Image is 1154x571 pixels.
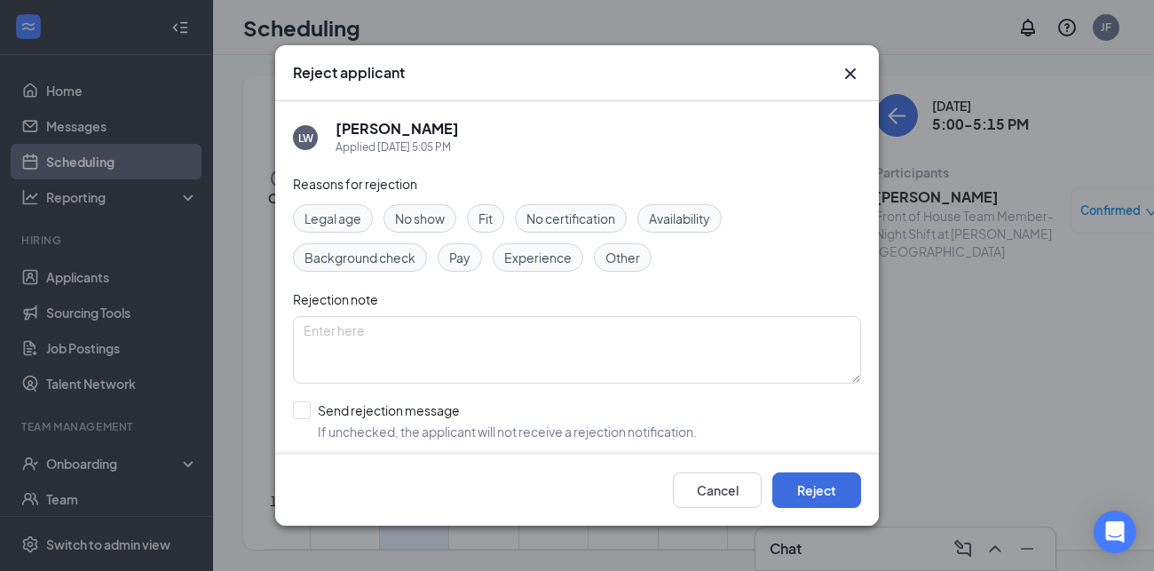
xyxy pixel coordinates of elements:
span: Other [605,248,640,267]
span: Reasons for rejection [293,176,417,192]
svg: Cross [840,63,861,84]
span: Experience [504,248,572,267]
span: No certification [526,209,615,228]
span: Background check [304,248,415,267]
h5: [PERSON_NAME] [336,119,459,139]
h3: Reject applicant [293,63,405,83]
span: Pay [449,248,470,267]
div: LW [298,131,313,146]
div: Open Intercom Messenger [1094,511,1136,553]
button: Reject [772,472,861,508]
span: Rejection note [293,291,378,307]
div: Applied [DATE] 5:05 PM [336,139,459,156]
span: No show [395,209,445,228]
button: Cancel [673,472,762,508]
button: Close [840,63,861,84]
span: Fit [478,209,493,228]
span: Availability [649,209,710,228]
span: Legal age [304,209,361,228]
